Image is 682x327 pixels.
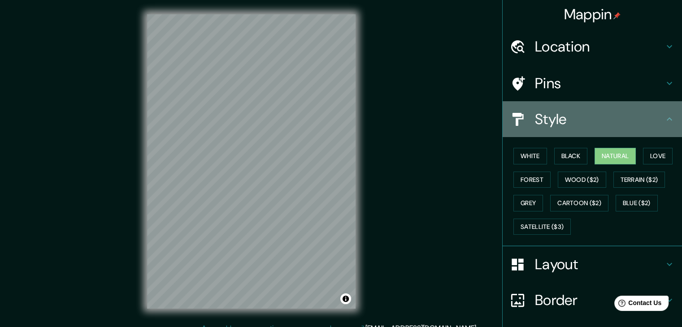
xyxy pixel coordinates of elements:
[503,246,682,282] div: Layout
[535,38,664,56] h4: Location
[535,110,664,128] h4: Style
[602,292,672,317] iframe: Help widget launcher
[558,172,606,188] button: Wood ($2)
[340,293,351,304] button: Toggle attribution
[550,195,608,211] button: Cartoon ($2)
[535,291,664,309] h4: Border
[535,255,664,273] h4: Layout
[613,12,621,19] img: pin-icon.png
[616,195,658,211] button: Blue ($2)
[643,148,673,164] button: Love
[513,195,543,211] button: Grey
[595,148,636,164] button: Natural
[554,148,588,164] button: Black
[503,65,682,101] div: Pins
[503,282,682,318] div: Border
[613,172,665,188] button: Terrain ($2)
[503,29,682,65] div: Location
[513,219,571,235] button: Satellite ($3)
[147,14,356,309] canvas: Map
[564,5,621,23] h4: Mappin
[513,148,547,164] button: White
[513,172,551,188] button: Forest
[535,74,664,92] h4: Pins
[503,101,682,137] div: Style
